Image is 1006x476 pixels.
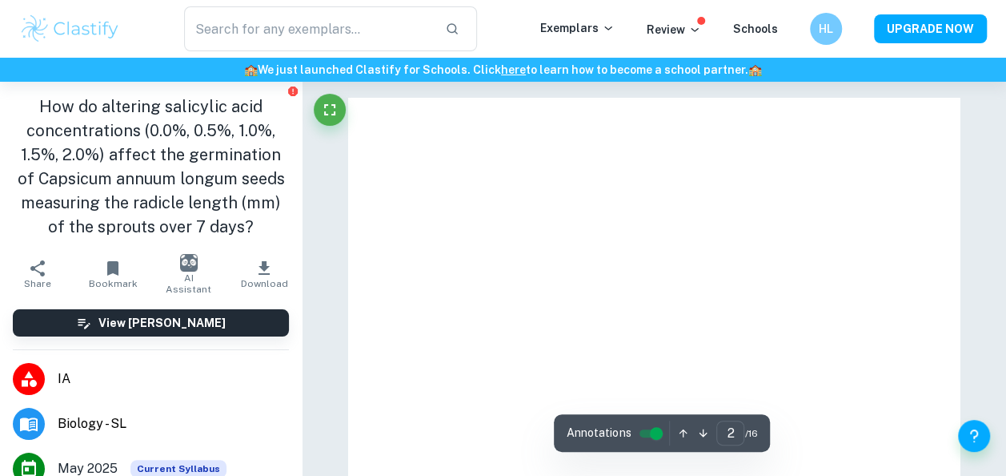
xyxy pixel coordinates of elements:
[58,369,289,389] span: IA
[19,13,121,45] img: Clastify logo
[314,94,346,126] button: Fullscreen
[180,254,198,272] img: AI Assistant
[3,61,1003,79] h6: We just launched Clastify for Schools. Click to learn how to become a school partner.
[958,420,990,452] button: Help and Feedback
[98,314,226,332] h6: View [PERSON_NAME]
[161,272,217,295] span: AI Assistant
[75,252,150,296] button: Bookmark
[540,19,615,37] p: Exemplars
[567,425,631,442] span: Annotations
[240,278,287,289] span: Download
[24,278,51,289] span: Share
[733,22,778,35] a: Schools
[744,426,757,441] span: / 16
[287,85,299,97] button: Report issue
[501,63,526,76] a: here
[89,278,138,289] span: Bookmark
[817,20,836,38] h6: HL
[810,13,842,45] button: HL
[13,95,289,239] h1: How do altering salicylic acid concentrations (0.0%, 0.5%, 1.0%, 1.5%, 2.0%) affect the germinati...
[58,414,289,434] span: Biology - SL
[226,252,302,296] button: Download
[748,63,762,76] span: 🏫
[874,14,987,43] button: UPGRADE NOW
[184,6,433,51] input: Search for any exemplars...
[647,21,701,38] p: Review
[151,252,226,296] button: AI Assistant
[13,309,289,337] button: View [PERSON_NAME]
[244,63,258,76] span: 🏫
